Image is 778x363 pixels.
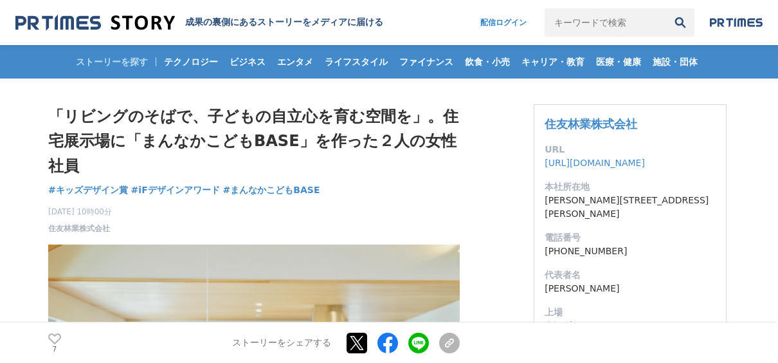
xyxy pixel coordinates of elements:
[320,56,393,68] span: ライフスタイル
[394,56,458,68] span: ファイナンス
[545,319,716,333] dd: 東証プライム
[516,45,590,79] a: キャリア・教育
[394,45,458,79] a: ファイナンス
[545,245,716,258] dd: [PHONE_NUMBER]
[591,45,646,79] a: 医療・健康
[545,268,716,282] dt: 代表者名
[159,56,223,68] span: テクノロジー
[710,17,763,28] img: prtimes
[545,282,716,295] dd: [PERSON_NAME]
[131,183,220,197] a: #iFデザインアワード
[15,14,175,32] img: 成果の裏側にあるストーリーをメディアに届ける
[591,56,646,68] span: 医療・健康
[185,17,383,28] h2: 成果の裏側にあるストーリーをメディアに届ける
[48,183,128,197] a: #キッズデザイン賞
[223,184,320,196] span: #まんなかこどもBASE
[48,206,112,218] span: [DATE] 10時00分
[159,45,223,79] a: テクノロジー
[48,184,128,196] span: #キッズデザイン賞
[545,231,716,245] dt: 電話番号
[545,158,645,168] a: [URL][DOMAIN_NAME]
[224,45,271,79] a: ビジネス
[545,306,716,319] dt: 上場
[666,8,694,37] button: 検索
[48,346,61,352] p: 7
[516,56,590,68] span: キャリア・教育
[320,45,393,79] a: ライフスタイル
[223,183,320,197] a: #まんなかこどもBASE
[48,104,460,178] h1: 「リビングのそばで、子どもの自立心を育む空間を」。住宅展示場に「まんなかこどもBASE」を作った２人の女性社員
[647,56,703,68] span: 施設・団体
[467,8,539,37] a: 配信ログイン
[545,194,716,221] dd: [PERSON_NAME][STREET_ADDRESS][PERSON_NAME]
[272,56,318,68] span: エンタメ
[460,56,515,68] span: 飲食・小売
[460,45,515,79] a: 飲食・小売
[647,45,703,79] a: 施設・団体
[224,56,271,68] span: ビジネス
[545,8,666,37] input: キーワードで検索
[545,143,716,156] dt: URL
[272,45,318,79] a: エンタメ
[48,223,110,234] a: 住友林業株式会社
[131,184,220,196] span: #iFデザインアワード
[545,180,716,194] dt: 本社所在地
[545,117,637,131] a: 住友林業株式会社
[15,14,383,32] a: 成果の裏側にあるストーリーをメディアに届ける 成果の裏側にあるストーリーをメディアに届ける
[232,337,331,349] p: ストーリーをシェアする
